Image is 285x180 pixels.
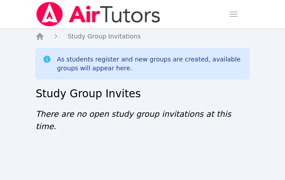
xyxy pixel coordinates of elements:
[35,2,161,27] img: Air Tutors
[57,55,242,73] div: As students register and new groups are created, available groups will appear here.
[35,32,249,41] nav: Breadcrumb
[35,109,231,131] span: There are no open study group invitations at this time.
[35,87,249,101] h2: Study Group Invites
[67,32,141,41] a: Study Group Invitations
[67,33,141,40] span: Study Group Invitations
